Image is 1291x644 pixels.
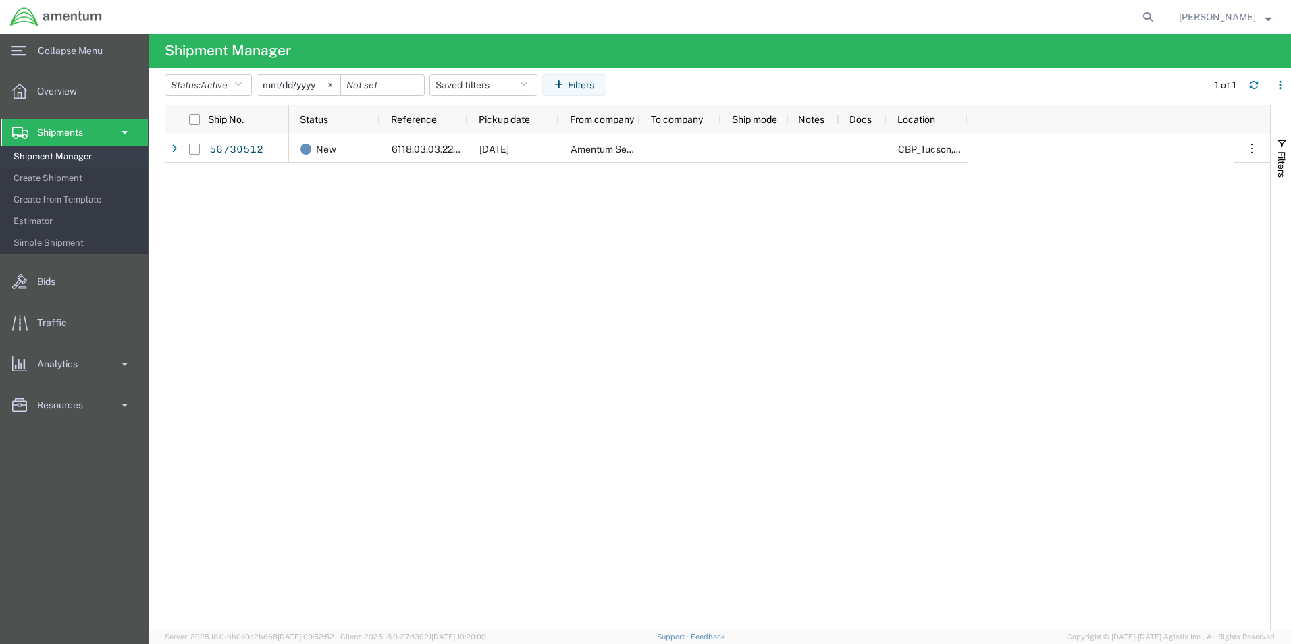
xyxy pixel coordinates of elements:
[38,37,112,64] span: Collapse Menu
[571,144,670,155] span: Amentum Services, Inc
[37,119,93,146] span: Shipments
[316,135,336,163] span: New
[1,268,148,295] a: Bids
[651,114,703,125] span: To company
[897,114,935,125] span: Location
[1,78,148,105] a: Overview
[37,268,65,295] span: Bids
[14,230,138,257] span: Simple Shipment
[340,633,486,641] span: Client: 2025.18.0-27d3021
[14,165,138,192] span: Create Shipment
[691,633,725,641] a: Feedback
[391,114,437,125] span: Reference
[849,114,872,125] span: Docs
[1067,631,1275,643] span: Copyright © [DATE]-[DATE] Agistix Inc., All Rights Reserved
[479,144,509,155] span: 09/05/2025
[1276,151,1287,178] span: Filters
[898,144,1052,155] span: CBP_Tucson, AZ_WTU
[798,114,824,125] span: Notes
[278,633,334,641] span: [DATE] 09:52:52
[341,75,424,95] input: Not set
[300,114,328,125] span: Status
[542,74,606,96] button: Filters
[208,114,244,125] span: Ship No.
[201,80,228,90] span: Active
[1215,78,1238,92] div: 1 of 1
[1,119,148,146] a: Shipments
[14,208,138,235] span: Estimator
[392,144,512,155] span: 6118.03.03.2219.WTU.0000
[657,633,691,641] a: Support
[570,114,634,125] span: From company
[479,114,530,125] span: Pickup date
[165,34,291,68] h4: Shipment Manager
[429,74,537,96] button: Saved filters
[14,143,138,170] span: Shipment Manager
[257,75,340,95] input: Not set
[1179,9,1256,24] span: Timothy Baca
[9,7,103,27] img: logo
[1,309,148,336] a: Traffic
[37,350,87,377] span: Analytics
[37,309,76,336] span: Traffic
[37,392,93,419] span: Resources
[209,139,264,161] a: 56730512
[14,186,138,213] span: Create from Template
[1178,9,1272,25] button: [PERSON_NAME]
[165,74,252,96] button: Status:Active
[165,633,334,641] span: Server: 2025.18.0-bb0e0c2bd68
[732,114,777,125] span: Ship mode
[1,392,148,419] a: Resources
[1,350,148,377] a: Analytics
[37,78,86,105] span: Overview
[431,633,486,641] span: [DATE] 10:20:09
